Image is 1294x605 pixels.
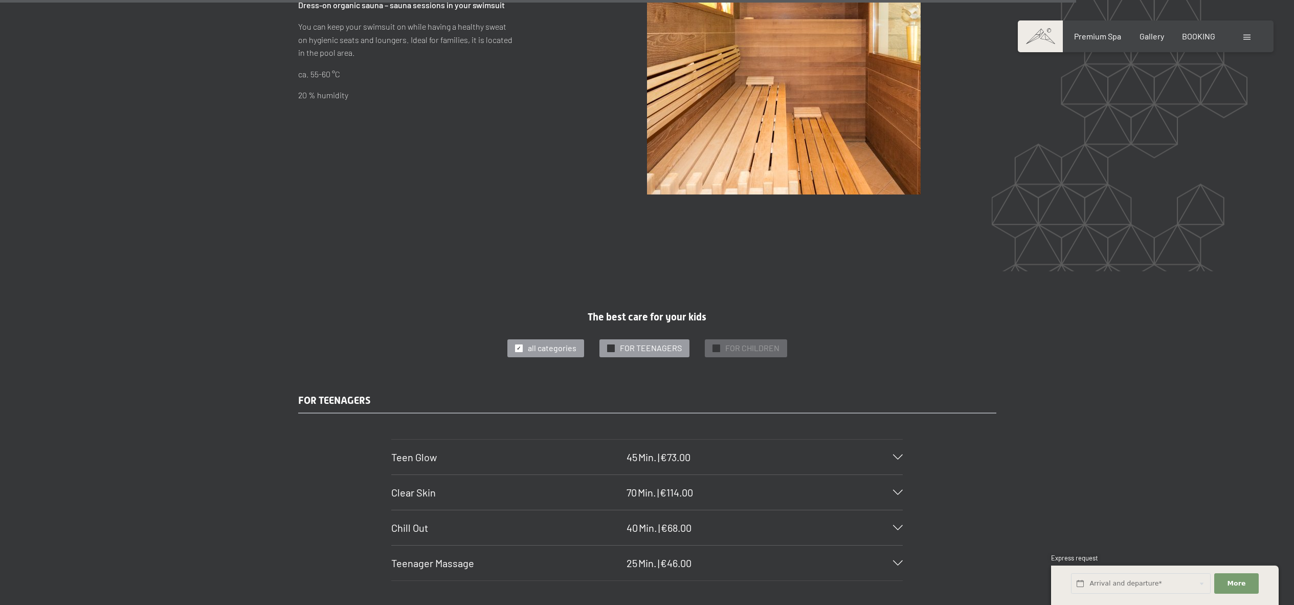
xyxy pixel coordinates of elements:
span: ✓ [609,344,613,352]
span: Teenager Massage [391,557,474,569]
span: Min. [638,486,656,499]
span: €73.00 [660,451,690,463]
span: ✓ [714,344,718,352]
span: Min. [639,522,657,534]
span: | [658,522,660,534]
span: The best care for your kids [588,311,706,323]
span: | [658,451,659,463]
p: ca. 55-60 °C [298,68,513,81]
span: €68.00 [661,522,691,534]
p: 20 % humidity [298,89,513,102]
span: More [1228,579,1246,588]
button: More [1214,573,1258,594]
span: Min. [638,451,657,463]
span: | [657,486,659,499]
span: FOR CHILDREN [725,342,779,354]
span: all categories [528,342,576,354]
span: 25 [627,557,637,569]
span: | [658,557,659,569]
span: Teen Glow [391,451,437,463]
a: BOOKING [1182,31,1215,41]
span: Clear Skin [391,486,436,499]
p: You can keep your swimsuit on while having a healthy sweat on hygienic seats and loungers. Ideal ... [298,20,513,59]
span: Chill Out [391,522,428,534]
span: FOR TEENAGERS [620,342,682,354]
span: 40 [627,522,638,534]
span: Express request [1051,554,1098,562]
span: 70 [627,486,637,499]
span: 45 [627,451,637,463]
span: €46.00 [660,557,691,569]
a: Premium Spa [1074,31,1121,41]
a: Gallery [1140,31,1164,41]
span: ✓ [517,344,521,352]
span: €114.00 [660,486,693,499]
span: Min. [638,557,657,569]
span: FOR TEENAGERS [298,394,370,406]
